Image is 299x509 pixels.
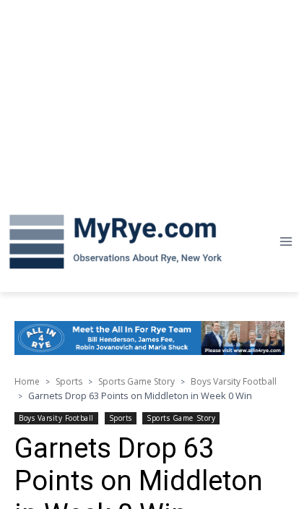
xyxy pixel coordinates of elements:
nav: Breadcrumbs [14,374,285,403]
span: > [88,377,92,387]
a: Sports Game Story [142,412,220,424]
img: All in for Rye [14,321,285,354]
span: > [18,391,22,401]
a: Sports Game Story [98,375,175,388]
a: Boys Varsity Football [14,412,98,424]
span: Garnets Drop 63 Points on Middleton in Week 0 Win [28,389,252,402]
a: Sports [56,375,82,388]
a: Home [14,375,40,388]
span: > [45,377,50,387]
a: Boys Varsity Football [191,375,277,388]
span: > [181,377,185,387]
button: Open menu [272,231,299,253]
a: Sports [105,412,136,424]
